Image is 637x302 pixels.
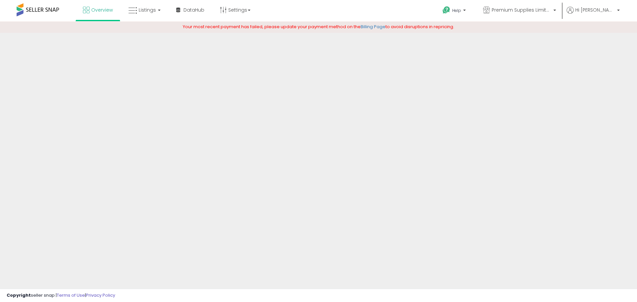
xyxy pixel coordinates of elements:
[575,7,615,13] span: Hi [PERSON_NAME]
[492,7,551,13] span: Premium Supplies Limited
[442,6,451,14] i: Get Help
[7,292,115,299] div: seller snap | |
[86,292,115,298] a: Privacy Policy
[57,292,85,298] a: Terms of Use
[437,1,472,22] a: Help
[183,24,454,30] span: Your most recent payment has failed, please update your payment method on the to avoid disruption...
[183,7,204,13] span: DataHub
[452,8,461,13] span: Help
[91,7,113,13] span: Overview
[139,7,156,13] span: Listings
[567,7,620,22] a: Hi [PERSON_NAME]
[361,24,386,30] a: Billing Page
[7,292,31,298] strong: Copyright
